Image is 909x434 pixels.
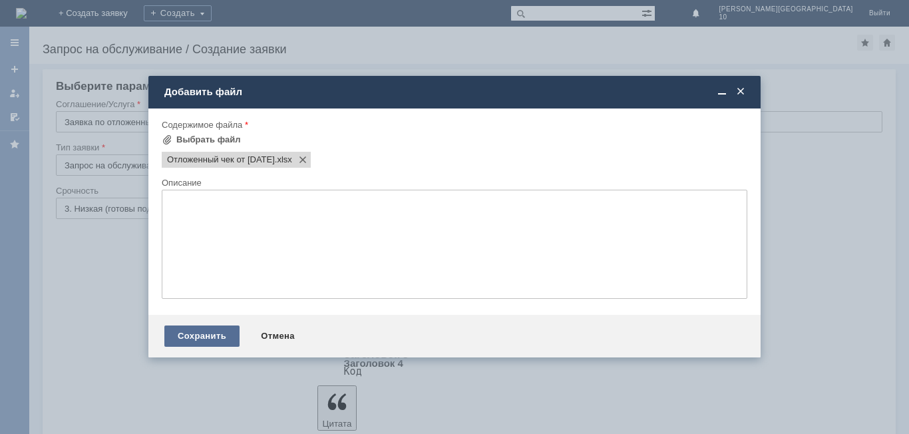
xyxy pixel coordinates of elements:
div: Выбрать файл [176,134,241,145]
div: Описание [162,178,745,187]
div: Добавить файл [164,86,747,98]
span: Закрыть [734,86,747,98]
div: просьба удалить. [5,5,194,16]
div: Содержимое файла [162,120,745,129]
span: Отложенный чек от 10.10.2025 г..xlsx [167,154,275,165]
span: Отложенный чек от 10.10.2025 г..xlsx [275,154,292,165]
span: Свернуть (Ctrl + M) [715,86,729,98]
